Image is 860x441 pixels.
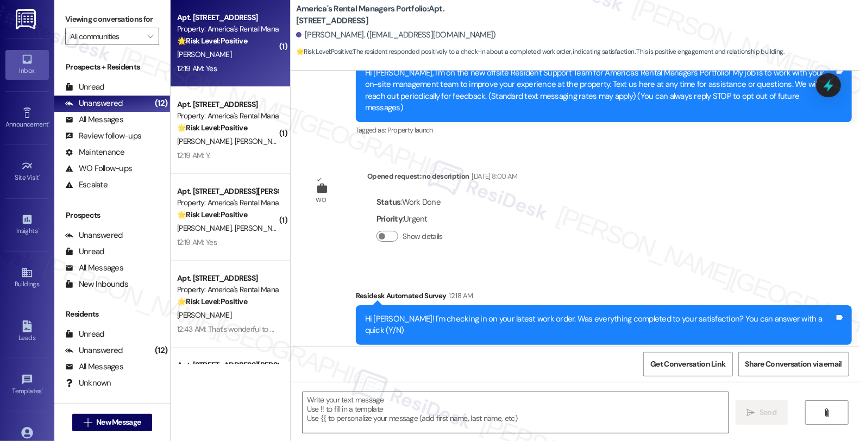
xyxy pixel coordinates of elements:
[296,29,496,41] div: [PERSON_NAME]. ([EMAIL_ADDRESS][DOMAIN_NAME])
[5,50,49,79] a: Inbox
[177,123,247,133] strong: 🌟 Risk Level: Positive
[96,417,141,428] span: New Message
[39,172,41,180] span: •
[54,308,170,320] div: Residents
[447,290,473,301] div: 12:18 AM
[65,114,123,125] div: All Messages
[177,64,217,73] div: 12:19 AM: Yes
[5,263,49,293] a: Buildings
[365,313,834,337] div: Hi [PERSON_NAME]! I'm checking in on your latest work order. Was everything completed to your sat...
[177,36,247,46] strong: 🌟 Risk Level: Positive
[5,317,49,346] a: Leads
[177,360,278,371] div: Apt. [STREET_ADDRESS][PERSON_NAME], [STREET_ADDRESS][PERSON_NAME]
[5,370,49,400] a: Templates •
[65,345,123,356] div: Unanswered
[177,49,231,59] span: [PERSON_NAME]
[152,342,170,359] div: (12)
[296,47,352,56] strong: 🌟 Risk Level: Positive
[177,310,231,320] span: [PERSON_NAME]
[235,223,289,233] span: [PERSON_NAME]
[65,246,104,257] div: Unread
[84,418,92,427] i: 
[65,98,123,109] div: Unanswered
[177,297,247,306] strong: 🌟 Risk Level: Positive
[65,361,123,373] div: All Messages
[65,230,123,241] div: Unanswered
[643,352,732,376] button: Get Conversation Link
[177,223,235,233] span: [PERSON_NAME]
[745,358,842,370] span: Share Conversation via email
[177,197,278,209] div: Property: America's Rental Managers Portfolio
[37,225,39,233] span: •
[177,210,247,219] strong: 🌟 Risk Level: Positive
[365,67,834,114] div: Hi [PERSON_NAME], I'm on the new offsite Resident Support Team for America's Rental Managers Port...
[376,213,403,224] b: Priority
[296,46,784,58] span: : The resident responded positively to a check-in about a completed work order, indicating satisf...
[147,32,153,41] i: 
[367,171,517,186] div: Opened request: no description
[177,12,278,23] div: Apt. [STREET_ADDRESS]
[376,211,447,228] div: : Urgent
[177,136,235,146] span: [PERSON_NAME]
[356,290,852,305] div: Residesk Automated Survey
[70,28,142,45] input: All communities
[650,358,725,370] span: Get Conversation Link
[747,408,755,417] i: 
[177,150,211,160] div: 12:19 AM: Y.
[65,130,141,142] div: Review follow-ups
[177,186,278,197] div: Apt. [STREET_ADDRESS][PERSON_NAME]
[296,3,513,27] b: America's Rental Managers Portfolio: Apt. [STREET_ADDRESS]
[823,408,831,417] i: 
[65,11,159,28] label: Viewing conversations for
[54,210,170,221] div: Prospects
[469,171,518,182] div: [DATE] 8:00 AM
[65,163,132,174] div: WO Follow-ups
[65,329,104,340] div: Unread
[736,400,788,425] button: Send
[376,197,401,207] b: Status
[177,284,278,295] div: Property: America's Rental Managers Portfolio
[177,237,217,247] div: 12:19 AM: Yes
[5,210,49,240] a: Insights •
[16,9,38,29] img: ResiDesk Logo
[356,345,852,361] div: Tagged as:
[177,273,278,284] div: Apt. [STREET_ADDRESS]
[65,262,123,274] div: All Messages
[65,377,111,389] div: Unknown
[177,23,278,35] div: Property: America's Rental Managers Portfolio
[72,414,153,431] button: New Message
[403,231,443,242] label: Show details
[177,110,278,122] div: Property: America's Rental Managers Portfolio
[65,147,125,158] div: Maintenance
[376,194,447,211] div: : Work Done
[48,119,50,127] span: •
[65,279,128,290] div: New Inbounds
[387,125,433,135] span: Property launch
[738,352,849,376] button: Share Conversation via email
[356,122,852,138] div: Tagged as:
[316,194,327,206] div: WO
[5,157,49,186] a: Site Visit •
[65,81,104,93] div: Unread
[177,99,278,110] div: Apt. [STREET_ADDRESS]
[65,179,108,191] div: Escalate
[235,136,292,146] span: [PERSON_NAME]
[759,407,776,418] span: Send
[42,386,43,393] span: •
[152,95,170,112] div: (12)
[54,61,170,73] div: Prospects + Residents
